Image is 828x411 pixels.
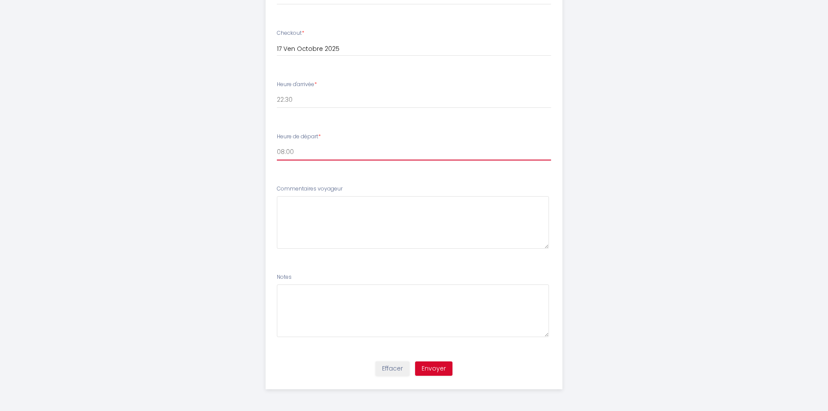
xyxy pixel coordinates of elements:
label: Heure d'arrivée [277,80,317,89]
label: Notes [277,273,292,281]
label: Checkout [277,29,304,37]
button: Envoyer [415,361,452,376]
label: Heure de départ [277,133,321,141]
label: Commentaires voyageur [277,185,343,193]
button: Effacer [376,361,409,376]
